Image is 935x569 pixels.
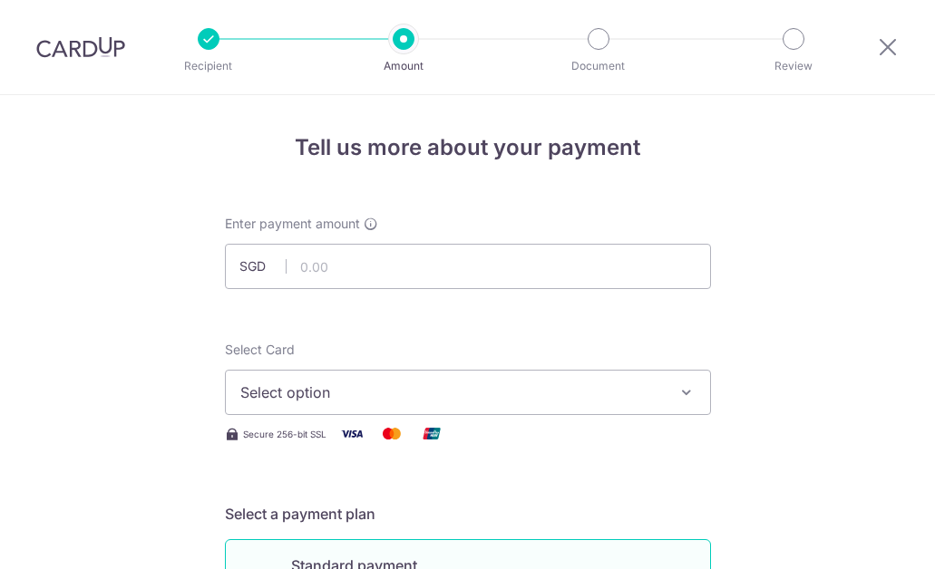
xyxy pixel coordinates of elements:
[239,257,287,275] span: SGD
[225,244,711,289] input: 0.00
[726,57,861,75] p: Review
[225,503,711,525] h5: Select a payment plan
[240,381,663,403] span: Select option
[374,422,410,445] img: Mastercard
[225,215,360,233] span: Enter payment amount
[36,36,125,58] img: CardUp
[414,422,450,445] img: Union Pay
[141,57,276,75] p: Recipient
[225,342,295,357] span: translation missing: en.payables.payment_networks.credit_card.summary.labels.select_card
[243,427,326,441] span: Secure 256-bit SSL
[225,131,711,164] h4: Tell us more about your payment
[531,57,666,75] p: Document
[225,370,711,415] button: Select option
[334,422,370,445] img: Visa
[336,57,471,75] p: Amount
